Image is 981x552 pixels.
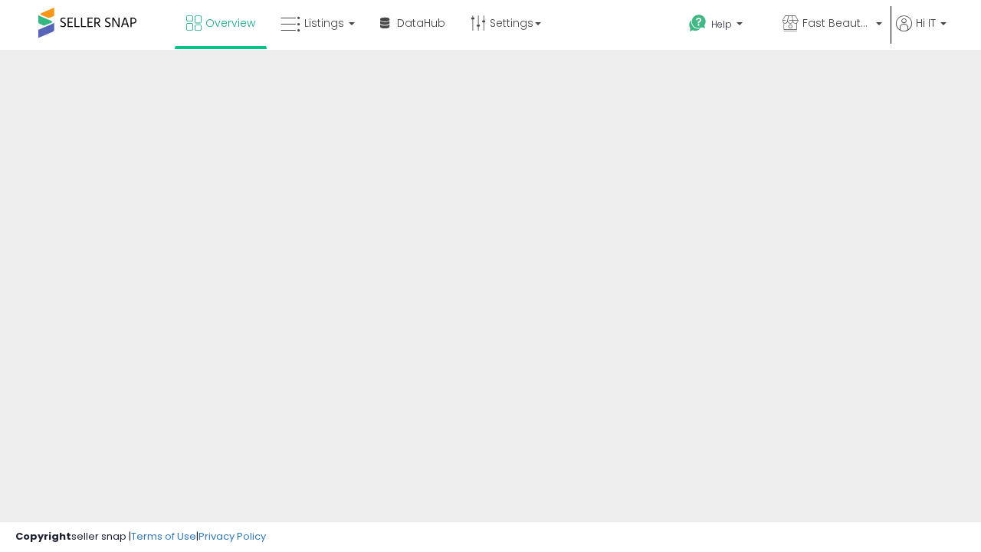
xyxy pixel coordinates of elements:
[198,529,266,544] a: Privacy Policy
[15,529,71,544] strong: Copyright
[15,530,266,544] div: seller snap | |
[916,15,936,31] span: Hi IT
[131,529,196,544] a: Terms of Use
[304,15,344,31] span: Listings
[397,15,445,31] span: DataHub
[896,15,947,50] a: Hi IT
[711,18,732,31] span: Help
[802,15,871,31] span: Fast Beauty ([GEOGRAPHIC_DATA])
[205,15,255,31] span: Overview
[677,2,769,50] a: Help
[688,14,707,33] i: Get Help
